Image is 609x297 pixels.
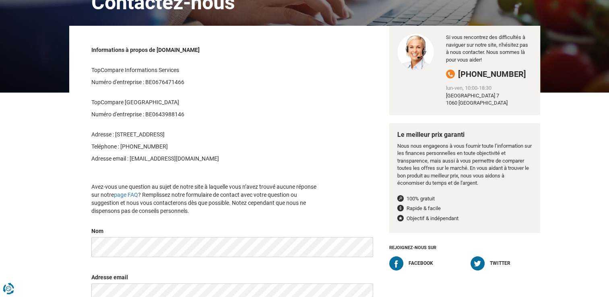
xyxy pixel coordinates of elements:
[91,273,128,281] label: Adresse email
[91,227,103,235] label: Nom
[397,205,532,212] li: Rapide & facile
[397,131,532,138] h4: Le meilleur prix garanti
[91,142,324,151] p: Teléphone : [PHONE_NUMBER]
[397,195,532,203] li: 100% gratuit
[446,92,532,107] div: [GEOGRAPHIC_DATA] 7 1060 [GEOGRAPHIC_DATA]
[91,155,324,163] p: Adresse email : [EMAIL_ADDRESS][DOMAIN_NAME]
[458,69,526,79] span: [PHONE_NUMBER]
[91,130,324,138] p: Adresse : [STREET_ADDRESS]
[397,142,532,187] p: Nous nous engageons à vous fournir toute l’information sur les finances personnelles en toute obj...
[91,110,324,118] p: Numéro d'entreprise : BE0643988146
[397,215,532,223] li: Objectif & indépendant
[389,241,540,252] h5: Rejoignez-nous sur
[397,34,434,70] img: We are happy to speak to you
[91,66,324,74] p: TopCompare Informations Services
[389,256,459,270] a: Facebook
[446,85,532,92] div: lun-ven, 10:00-18:30
[446,34,532,64] p: Si vous rencontrez des difficultés à naviguer sur notre site, n'hésitez pas à nous contacter. Nou...
[91,98,324,106] p: TopCompare [GEOGRAPHIC_DATA]
[91,183,324,215] p: Avez-vous une question au sujet de notre site à laquelle vous n’avez trouvé aucune réponse sur no...
[91,78,324,86] p: Numéro d'entreprise : BE0676471466
[471,256,540,270] a: Twitter
[490,260,510,266] span: Twitter
[91,47,200,53] strong: Informations à propos de [DOMAIN_NAME]
[114,192,138,198] a: page FAQ
[409,260,433,266] span: Facebook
